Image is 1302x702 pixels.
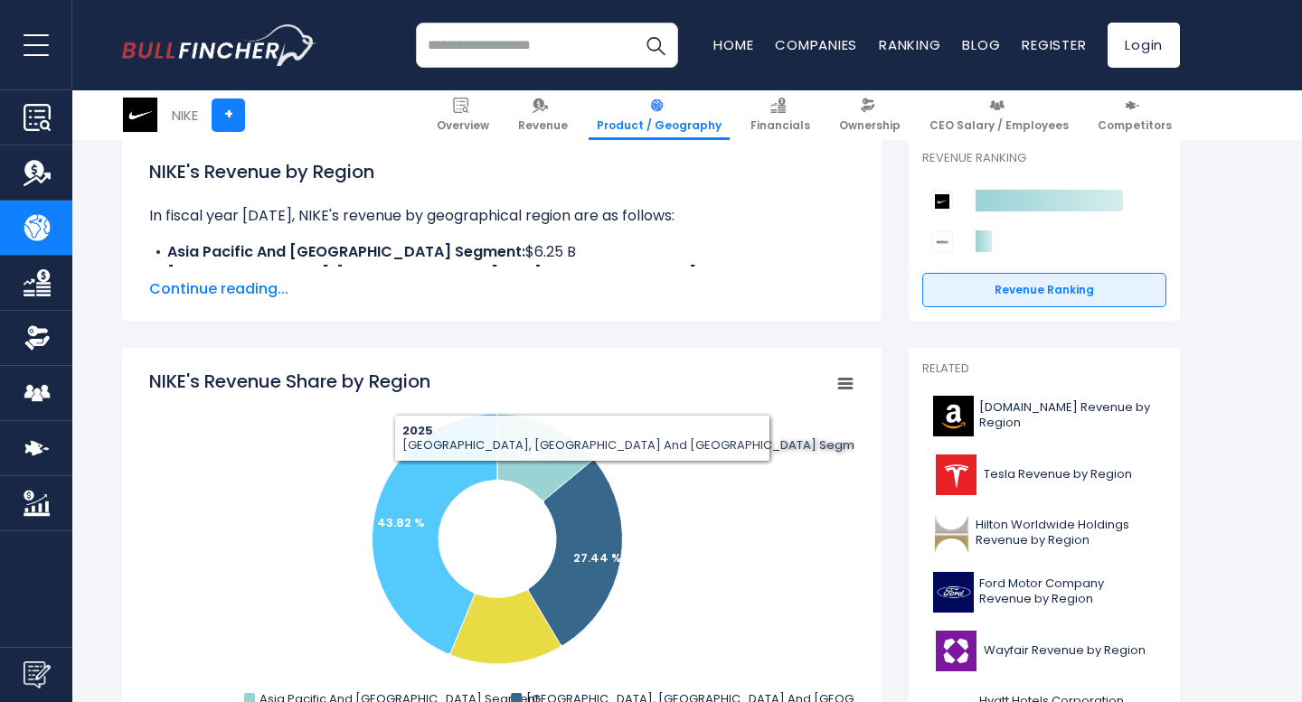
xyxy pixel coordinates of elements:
[149,369,430,394] tspan: NIKE's Revenue Share by Region
[167,263,770,284] b: [GEOGRAPHIC_DATA], [GEOGRAPHIC_DATA] And [GEOGRAPHIC_DATA] Segment:
[172,105,198,126] div: NIKE
[984,643,1146,659] span: Wayfair Revenue by Region
[167,241,525,262] b: Asia Pacific And [GEOGRAPHIC_DATA] Segment:
[518,118,568,133] span: Revenue
[775,35,857,54] a: Companies
[933,396,974,436] img: AMZN logo
[979,400,1156,431] span: [DOMAIN_NAME] Revenue by Region
[831,90,909,140] a: Ownership
[429,90,497,140] a: Overview
[922,273,1166,307] a: Revenue Ranking
[510,90,576,140] a: Revenue
[377,514,425,531] text: 43.82 %
[922,567,1166,617] a: Ford Motor Company Revenue by Region
[516,445,561,462] text: 13.99 %
[750,118,810,133] span: Financials
[922,361,1166,377] p: Related
[1108,23,1180,68] a: Login
[1090,90,1180,140] a: Competitors
[437,118,489,133] span: Overview
[922,151,1166,166] p: Revenue Ranking
[931,231,953,253] img: Deckers Outdoor Corporation competitors logo
[933,454,978,495] img: TSLA logo
[879,35,940,54] a: Ranking
[976,518,1156,548] span: Hilton Worldwide Holdings Revenue by Region
[933,513,970,554] img: HLT logo
[962,35,1000,54] a: Blog
[922,509,1166,558] a: Hilton Worldwide Holdings Revenue by Region
[589,90,730,140] a: Product / Geography
[122,24,316,66] a: Go to homepage
[1098,118,1172,133] span: Competitors
[212,98,245,132] a: +
[149,278,854,300] span: Continue reading...
[979,576,1156,607] span: Ford Motor Company Revenue by Region
[122,24,316,66] img: bullfincher logo
[597,118,722,133] span: Product / Geography
[922,626,1166,676] a: Wayfair Revenue by Region
[633,23,678,68] button: Search
[1022,35,1086,54] a: Register
[931,191,953,212] img: NIKE competitors logo
[713,35,753,54] a: Home
[149,241,854,263] li: $6.25 B
[149,263,854,285] li: $12.26 B
[573,549,622,566] text: 27.44 %
[921,90,1077,140] a: CEO Salary / Employees
[123,98,157,132] img: NKE logo
[24,324,51,351] img: Ownership
[933,631,978,671] img: W logo
[839,118,901,133] span: Ownership
[742,90,818,140] a: Financials
[149,158,854,185] h1: NIKE's Revenue by Region
[922,391,1166,441] a: [DOMAIN_NAME] Revenue by Region
[922,450,1166,500] a: Tesla Revenue by Region
[929,118,1069,133] span: CEO Salary / Employees
[933,572,974,613] img: F logo
[149,205,854,227] p: In fiscal year [DATE], NIKE's revenue by geographical region are as follows:
[984,467,1132,482] span: Tesla Revenue by Region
